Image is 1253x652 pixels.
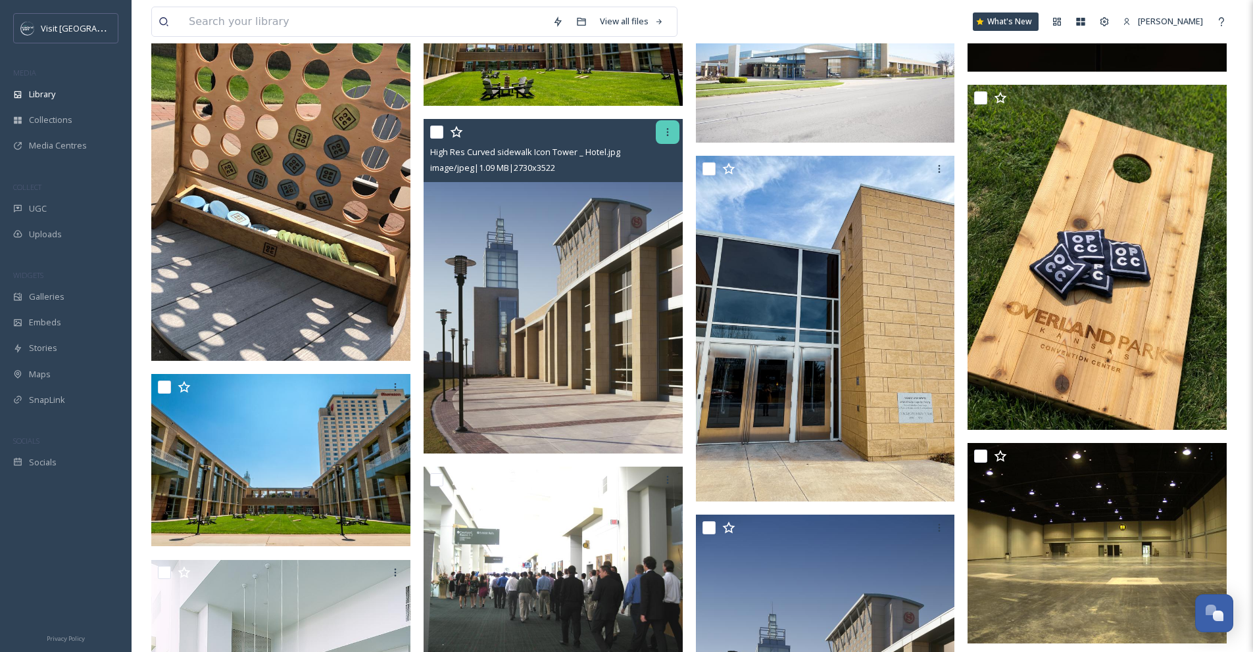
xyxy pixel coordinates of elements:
span: COLLECT [13,182,41,192]
span: WIDGETS [13,270,43,280]
span: Media Centres [29,139,87,152]
a: [PERSON_NAME] [1116,9,1210,34]
span: UGC [29,202,47,215]
span: MEDIA [13,68,36,78]
span: SOCIALS [13,436,39,446]
span: Embeds [29,316,61,329]
img: c3es6xdrejuflcaqpovn.png [21,22,34,35]
img: Photo Dec 17 2024, 12 07 16 PM-2.jpg [696,156,955,501]
img: OPCC-August-1.jpg [151,374,410,547]
span: Maps [29,368,51,381]
input: Search your library [182,7,546,36]
span: Privacy Policy [47,634,85,643]
span: [PERSON_NAME] [1138,15,1203,27]
span: High Res Curved sidewalk Icon Tower _ Hotel.jpg [430,146,620,158]
span: Visit [GEOGRAPHIC_DATA] [41,22,143,34]
img: IMG_0709.JPEG [151,16,410,361]
img: IMG_4630.JPG [968,85,1227,430]
span: Galleries [29,291,64,303]
span: Stories [29,342,57,354]
img: High Res Curved sidewalk Icon Tower _ Hotel.jpg [424,119,683,453]
span: Uploads [29,228,62,241]
span: Collections [29,114,72,126]
span: Socials [29,456,57,469]
button: Open Chat [1195,594,1233,632]
a: What's New [973,12,1039,31]
span: image/jpeg | 1.09 MB | 2730 x 3522 [430,162,555,174]
a: View all files [593,9,670,34]
a: Privacy Policy [47,630,85,645]
span: Library [29,88,55,101]
span: SnapLink [29,394,65,406]
img: Exhibition Hall.jpg [968,443,1227,643]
